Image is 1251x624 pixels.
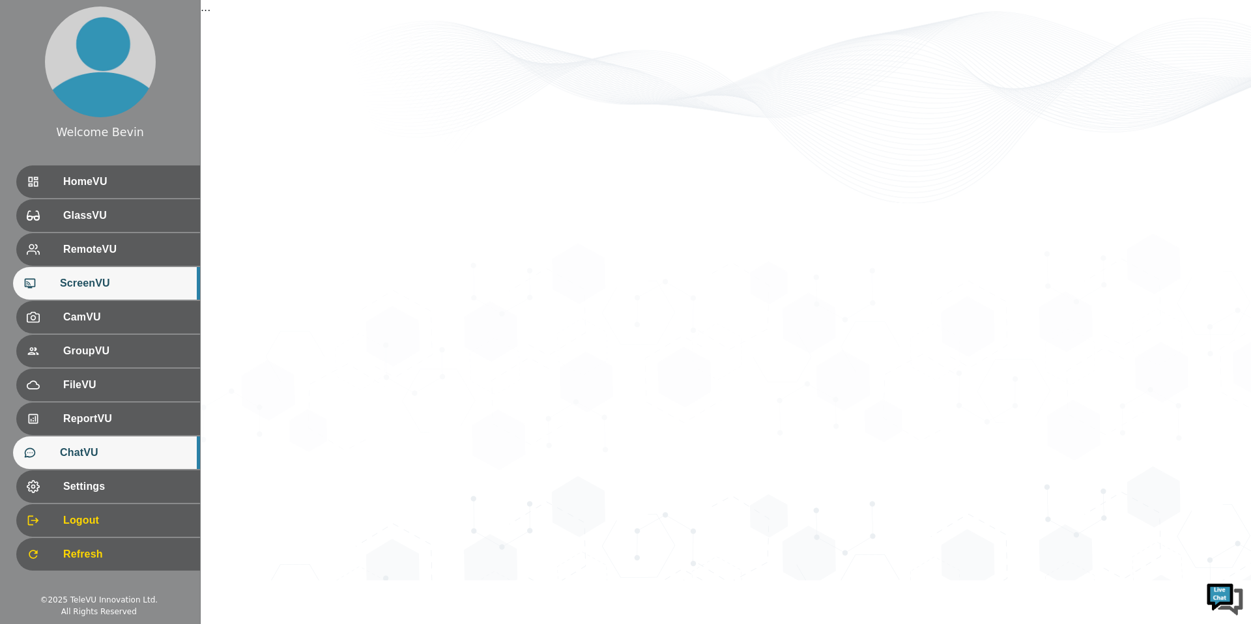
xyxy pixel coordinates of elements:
[63,343,190,359] span: GroupVU
[63,546,190,562] span: Refresh
[16,538,200,571] div: Refresh
[60,276,190,291] span: ScreenVU
[16,233,200,266] div: RemoteVU
[76,164,180,296] span: We're online!
[63,513,190,528] span: Logout
[63,377,190,393] span: FileVU
[60,445,190,461] span: ChatVU
[16,504,200,537] div: Logout
[13,267,200,300] div: ScreenVU
[7,356,248,401] textarea: Type your message and hit 'Enter'
[63,309,190,325] span: CamVU
[1205,578,1244,617] img: Chat Widget
[68,68,219,85] div: Chat with us now
[214,7,245,38] div: Minimize live chat window
[63,479,190,494] span: Settings
[13,436,200,469] div: ChatVU
[22,61,55,93] img: d_736959983_company_1615157101543_736959983
[16,470,200,503] div: Settings
[61,606,137,617] div: All Rights Reserved
[16,335,200,367] div: GroupVU
[63,208,190,223] span: GlassVU
[16,301,200,333] div: CamVU
[63,242,190,257] span: RemoteVU
[63,411,190,427] span: ReportVU
[16,165,200,198] div: HomeVU
[45,7,156,117] img: profile.png
[16,403,200,435] div: ReportVU
[56,124,144,141] div: Welcome Bevin
[16,369,200,401] div: FileVU
[16,199,200,232] div: GlassVU
[63,174,190,190] span: HomeVU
